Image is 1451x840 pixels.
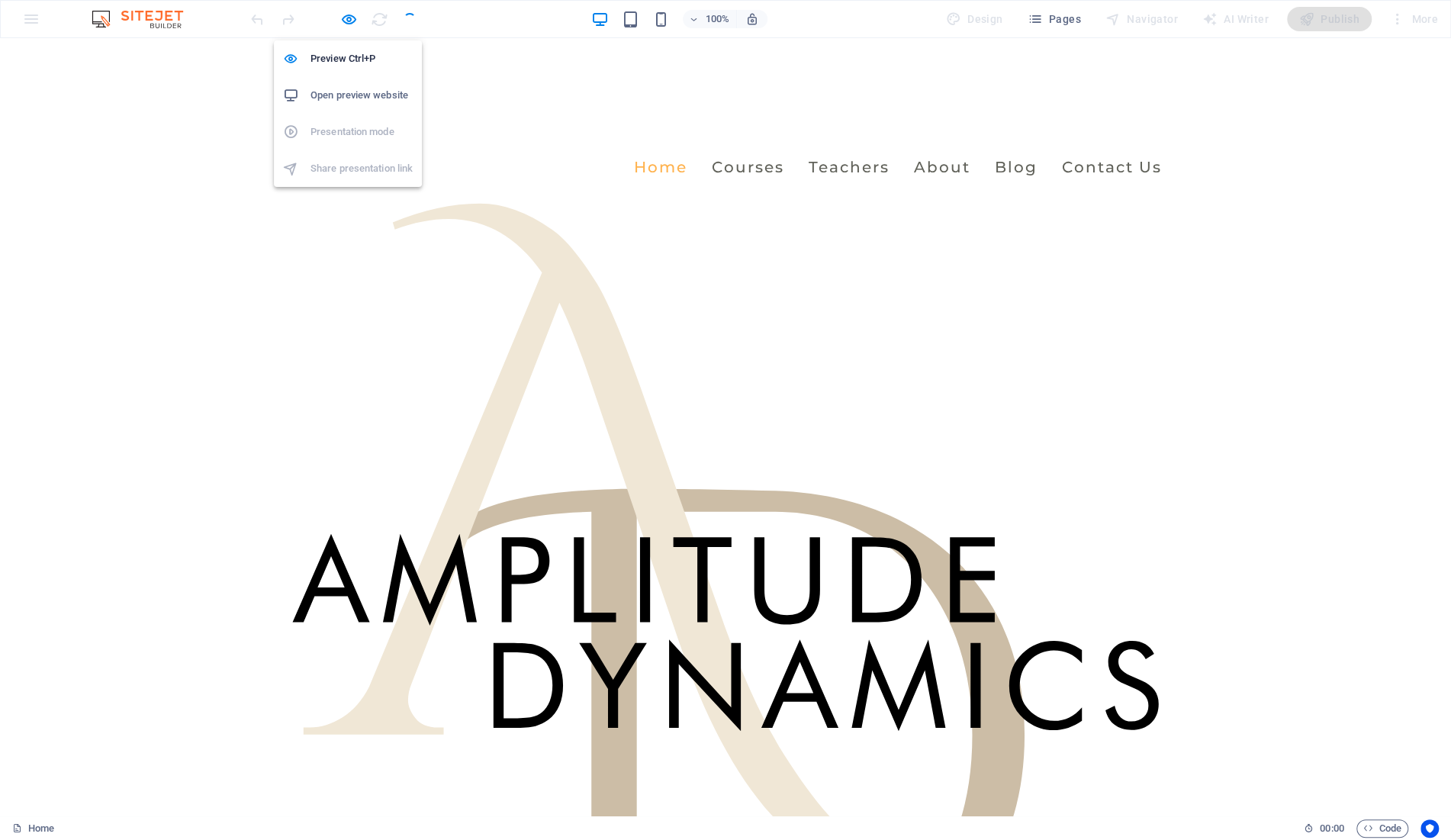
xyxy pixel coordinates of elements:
[1356,819,1408,838] button: Code
[809,109,890,149] a: Teachers
[940,7,1009,31] div: Design (Ctrl+Alt+Y)
[683,10,737,28] button: 100%
[914,109,970,149] a: About
[745,12,759,26] i: On resize automatically adjust zoom level to fit chosen device.
[1304,819,1344,838] h6: Session time
[1330,822,1333,834] span: :
[1062,109,1162,149] a: Contact Us
[310,50,413,68] h6: Preview Ctrl+P
[12,819,54,838] a: Click to cancel selection. Double-click to open Pages
[634,109,687,149] a: Home
[88,10,202,28] img: Editor Logo
[706,10,730,28] h6: 100%
[712,109,784,149] a: Courses
[1420,819,1439,838] button: Usercentrics
[1021,7,1086,31] button: Pages
[1320,819,1343,838] span: 00 00
[310,86,413,105] h6: Open preview website
[1027,11,1080,27] span: Pages
[995,109,1038,149] a: Blog
[1363,819,1401,838] span: Code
